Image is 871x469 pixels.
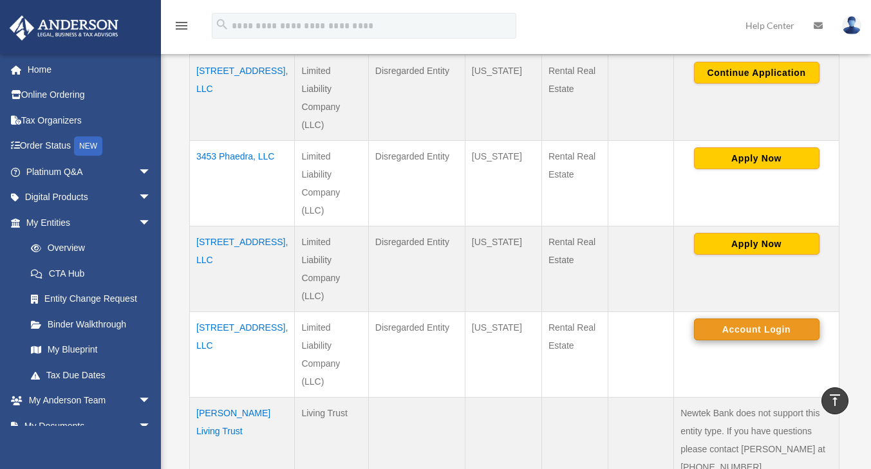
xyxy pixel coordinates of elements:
td: Disregarded Entity [368,141,465,226]
td: [US_STATE] [465,226,541,312]
span: arrow_drop_down [138,413,164,439]
td: Disregarded Entity [368,226,465,312]
td: Disregarded Entity [368,55,465,141]
td: Rental Real Estate [541,55,608,141]
a: Order StatusNEW [9,133,171,160]
td: Limited Liability Company (LLC) [295,141,368,226]
i: search [215,17,229,32]
i: menu [174,18,189,33]
button: Account Login [694,318,819,340]
td: Rental Real Estate [541,226,608,312]
span: arrow_drop_down [138,388,164,414]
td: [US_STATE] [465,312,541,398]
span: arrow_drop_down [138,185,164,211]
a: Overview [18,235,158,261]
a: vertical_align_top [821,387,848,414]
div: NEW [74,136,102,156]
i: vertical_align_top [827,392,843,408]
a: Binder Walkthrough [18,311,164,337]
span: arrow_drop_down [138,159,164,185]
a: My Anderson Teamarrow_drop_down [9,388,171,414]
a: Home [9,57,171,82]
td: 3453 Phaedra, LLC [190,141,295,226]
img: Anderson Advisors Platinum Portal [6,15,122,41]
img: User Pic [842,16,861,35]
td: Limited Liability Company (LLC) [295,55,368,141]
td: Limited Liability Company (LLC) [295,312,368,398]
a: Online Ordering [9,82,171,108]
a: My Blueprint [18,337,164,363]
a: CTA Hub [18,261,164,286]
a: Digital Productsarrow_drop_down [9,185,171,210]
a: My Entitiesarrow_drop_down [9,210,164,235]
td: [US_STATE] [465,55,541,141]
a: Entity Change Request [18,286,164,312]
a: My Documentsarrow_drop_down [9,413,171,439]
td: Limited Liability Company (LLC) [295,226,368,312]
td: Rental Real Estate [541,141,608,226]
td: [US_STATE] [465,141,541,226]
td: [STREET_ADDRESS], LLC [190,312,295,398]
a: Tax Organizers [9,107,171,133]
a: Tax Due Dates [18,362,164,388]
td: [STREET_ADDRESS], LLC [190,226,295,312]
button: Apply Now [694,233,819,255]
a: menu [174,23,189,33]
span: arrow_drop_down [138,210,164,236]
button: Apply Now [694,147,819,169]
td: Disregarded Entity [368,312,465,398]
td: [STREET_ADDRESS], LLC [190,55,295,141]
td: Rental Real Estate [541,312,608,398]
button: Continue Application [694,62,819,84]
a: Platinum Q&Aarrow_drop_down [9,159,171,185]
a: Account Login [694,324,819,334]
